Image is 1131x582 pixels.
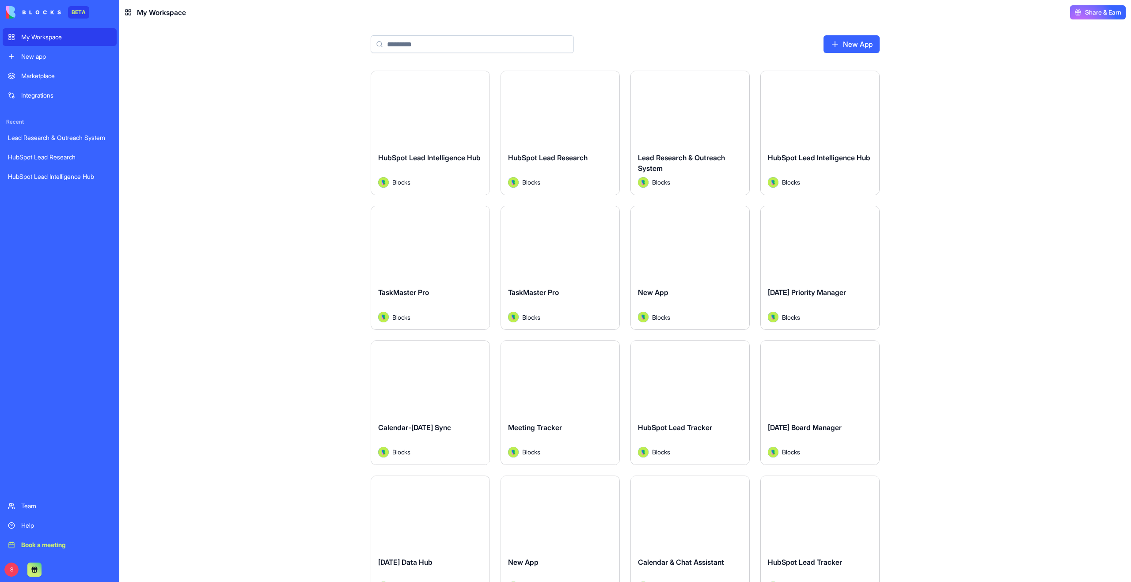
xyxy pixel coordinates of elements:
[638,153,725,173] span: Lead Research & Outreach System
[768,288,846,297] span: [DATE] Priority Manager
[378,177,389,188] img: Avatar
[652,178,670,187] span: Blocks
[8,153,111,162] div: HubSpot Lead Research
[378,312,389,322] img: Avatar
[782,447,800,457] span: Blocks
[652,447,670,457] span: Blocks
[508,423,562,432] span: Meeting Tracker
[501,206,620,330] a: TaskMaster ProAvatarBlocks
[768,177,778,188] img: Avatar
[3,148,117,166] a: HubSpot Lead Research
[378,153,481,162] span: HubSpot Lead Intelligence Hub
[21,33,111,42] div: My Workspace
[508,447,519,457] img: Avatar
[652,313,670,322] span: Blocks
[768,558,842,567] span: HubSpot Lead Tracker
[3,118,117,125] span: Recent
[508,558,539,567] span: New App
[392,178,410,187] span: Blocks
[3,168,117,185] a: HubSpot Lead Intelligence Hub
[21,72,111,80] div: Marketplace
[522,447,540,457] span: Blocks
[768,312,778,322] img: Avatar
[371,206,490,330] a: TaskMaster ProAvatarBlocks
[378,423,451,432] span: Calendar-[DATE] Sync
[768,447,778,457] img: Avatar
[638,447,649,457] img: Avatar
[638,177,649,188] img: Avatar
[630,71,750,195] a: Lead Research & Outreach SystemAvatarBlocks
[3,87,117,104] a: Integrations
[522,178,540,187] span: Blocks
[378,558,433,567] span: [DATE] Data Hub
[760,206,880,330] a: [DATE] Priority ManagerAvatarBlocks
[782,313,800,322] span: Blocks
[760,71,880,195] a: HubSpot Lead Intelligence HubAvatarBlocks
[1085,8,1121,17] span: Share & Earn
[68,6,89,19] div: BETA
[638,423,712,432] span: HubSpot Lead Tracker
[501,71,620,195] a: HubSpot Lead ResearchAvatarBlocks
[378,288,429,297] span: TaskMaster Pro
[522,313,540,322] span: Blocks
[760,340,880,465] a: [DATE] Board ManagerAvatarBlocks
[3,67,117,85] a: Marketplace
[508,177,519,188] img: Avatar
[4,563,19,577] span: S
[3,517,117,534] a: Help
[638,312,649,322] img: Avatar
[638,288,668,297] span: New App
[392,447,410,457] span: Blocks
[21,52,111,61] div: New app
[508,288,559,297] span: TaskMaster Pro
[21,502,111,510] div: Team
[8,172,111,181] div: HubSpot Lead Intelligence Hub
[768,153,870,162] span: HubSpot Lead Intelligence Hub
[371,71,490,195] a: HubSpot Lead Intelligence HubAvatarBlocks
[638,558,724,567] span: Calendar & Chat Assistant
[392,313,410,322] span: Blocks
[378,447,389,457] img: Avatar
[6,6,89,19] a: BETA
[8,133,111,142] div: Lead Research & Outreach System
[6,6,61,19] img: logo
[824,35,880,53] a: New App
[3,536,117,554] a: Book a meeting
[3,48,117,65] a: New app
[21,91,111,100] div: Integrations
[137,7,186,18] span: My Workspace
[371,340,490,465] a: Calendar-[DATE] SyncAvatarBlocks
[501,340,620,465] a: Meeting TrackerAvatarBlocks
[3,497,117,515] a: Team
[782,178,800,187] span: Blocks
[21,521,111,530] div: Help
[3,129,117,147] a: Lead Research & Outreach System
[768,423,842,432] span: [DATE] Board Manager
[508,153,588,162] span: HubSpot Lead Research
[508,312,519,322] img: Avatar
[630,340,750,465] a: HubSpot Lead TrackerAvatarBlocks
[21,540,111,549] div: Book a meeting
[3,28,117,46] a: My Workspace
[630,206,750,330] a: New AppAvatarBlocks
[1070,5,1126,19] button: Share & Earn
